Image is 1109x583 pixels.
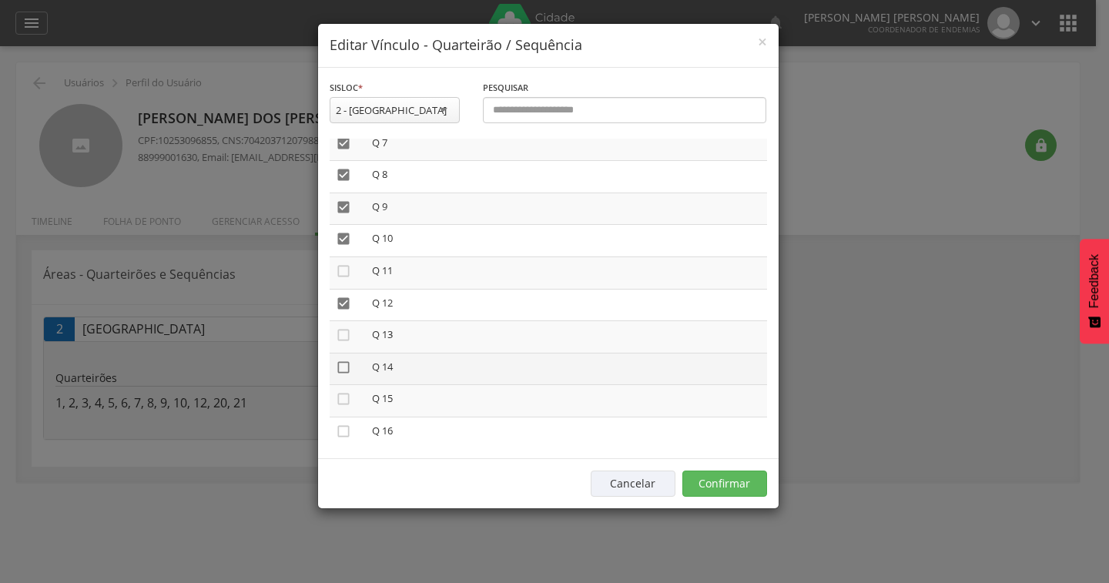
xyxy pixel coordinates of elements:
button: Cancelar [591,471,675,497]
span: Pesquisar [483,82,528,93]
td: Q 8 [366,161,767,193]
span: Sisloc [330,82,358,93]
td: Q 16 [366,417,767,449]
i:  [336,360,351,375]
button: Feedback - Mostrar pesquisa [1080,239,1109,343]
td: Q 10 [366,225,767,257]
span: × [758,31,767,52]
i:  [336,391,351,407]
td: Q 15 [366,385,767,417]
i:  [336,199,351,215]
td: Q 9 [366,193,767,225]
i:  [336,231,351,246]
span: Feedback [1087,254,1101,308]
td: Q 7 [366,129,767,161]
i:  [336,327,351,343]
i:  [336,424,351,439]
button: Confirmar [682,471,767,497]
i:  [336,167,351,183]
button: Close [758,34,767,50]
i:  [336,263,351,279]
i:  [336,296,351,311]
td: Q 14 [366,353,767,385]
td: Q 12 [366,289,767,321]
td: Q 13 [366,321,767,353]
td: Q 11 [366,257,767,290]
h4: Editar Vínculo - Quarteirão / Sequência [330,35,767,55]
div: 2 - [GEOGRAPHIC_DATA] [336,103,447,117]
i:  [336,136,351,151]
